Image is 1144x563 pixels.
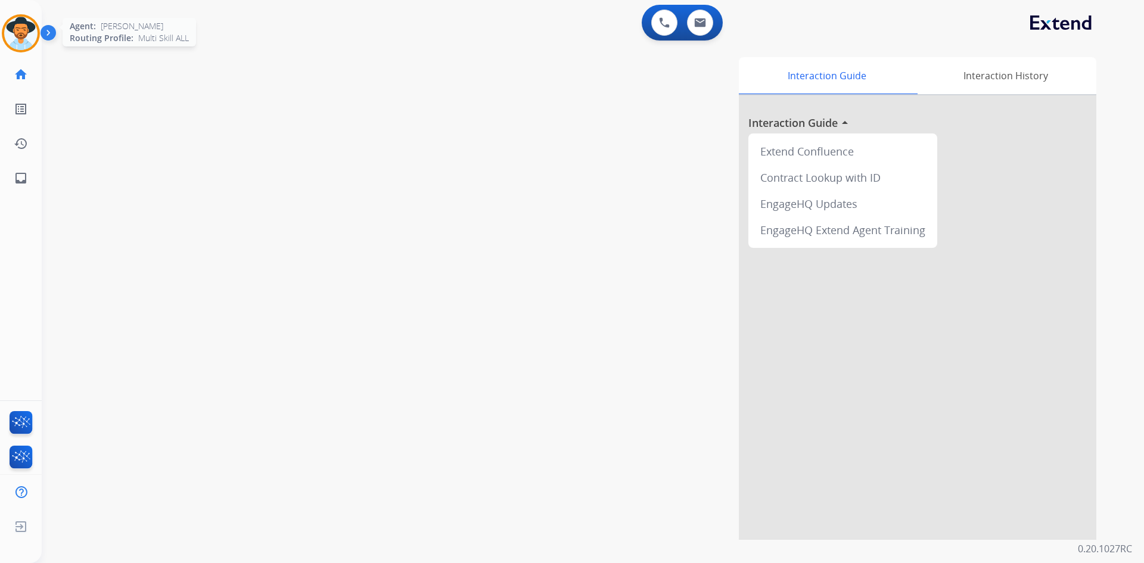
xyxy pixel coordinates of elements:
[753,191,932,217] div: EngageHQ Updates
[753,164,932,191] div: Contract Lookup with ID
[915,57,1096,94] div: Interaction History
[70,20,96,32] span: Agent:
[4,17,38,50] img: avatar
[138,32,189,44] span: Multi Skill ALL
[14,102,28,116] mat-icon: list_alt
[739,57,915,94] div: Interaction Guide
[14,136,28,151] mat-icon: history
[101,20,163,32] span: [PERSON_NAME]
[14,67,28,82] mat-icon: home
[753,217,932,243] div: EngageHQ Extend Agent Training
[753,138,932,164] div: Extend Confluence
[70,32,133,44] span: Routing Profile:
[1078,542,1132,556] p: 0.20.1027RC
[14,171,28,185] mat-icon: inbox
